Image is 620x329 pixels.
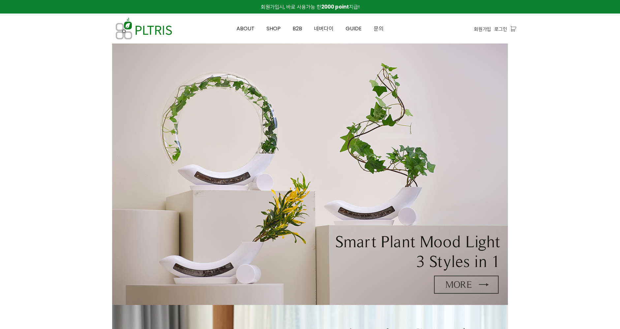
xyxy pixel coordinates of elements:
[308,14,340,44] a: 네버다이
[321,3,349,10] strong: 2000 point
[266,25,281,32] span: SHOP
[231,14,261,44] a: ABOUT
[261,14,287,44] a: SHOP
[368,14,389,44] a: 문의
[261,3,359,10] span: 회원가입시, 바로 사용가능 한 지급!
[374,25,384,32] span: 문의
[494,25,507,33] a: 로그인
[314,25,334,32] span: 네버다이
[287,14,308,44] a: B2B
[293,25,302,32] span: B2B
[474,25,491,33] a: 회원가입
[340,14,368,44] a: GUIDE
[236,25,255,32] span: ABOUT
[346,25,362,32] span: GUIDE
